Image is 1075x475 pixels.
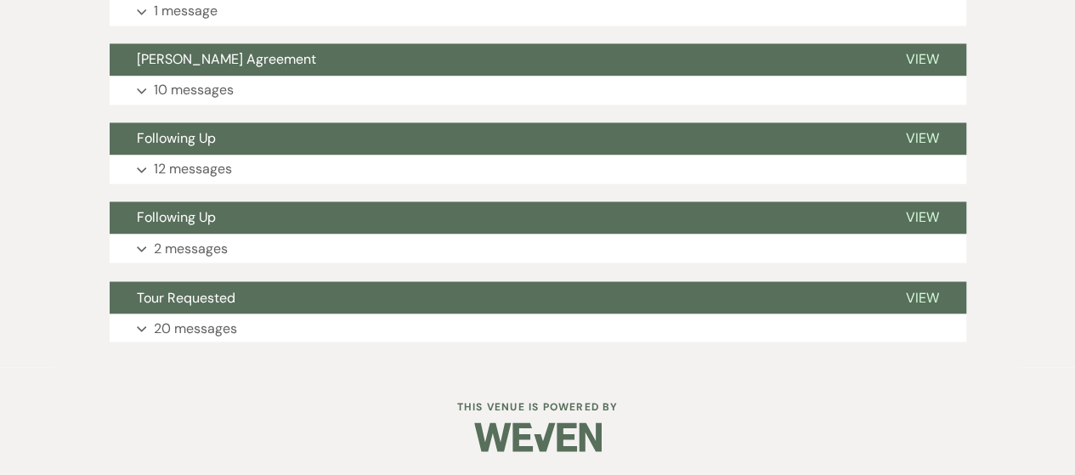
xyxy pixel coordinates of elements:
[137,50,316,68] span: [PERSON_NAME] Agreement
[154,158,232,180] p: 12 messages
[879,281,966,314] button: View
[137,208,216,226] span: Following Up
[906,129,939,147] span: View
[110,122,879,155] button: Following Up
[879,122,966,155] button: View
[154,317,237,339] p: 20 messages
[110,201,879,234] button: Following Up
[906,50,939,68] span: View
[110,281,879,314] button: Tour Requested
[137,288,235,306] span: Tour Requested
[906,208,939,226] span: View
[110,43,879,76] button: [PERSON_NAME] Agreement
[474,407,602,467] img: Weven Logo
[154,79,234,101] p: 10 messages
[154,237,228,259] p: 2 messages
[137,129,216,147] span: Following Up
[906,288,939,306] span: View
[110,314,966,342] button: 20 messages
[879,43,966,76] button: View
[110,76,966,105] button: 10 messages
[110,234,966,263] button: 2 messages
[879,201,966,234] button: View
[110,155,966,184] button: 12 messages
